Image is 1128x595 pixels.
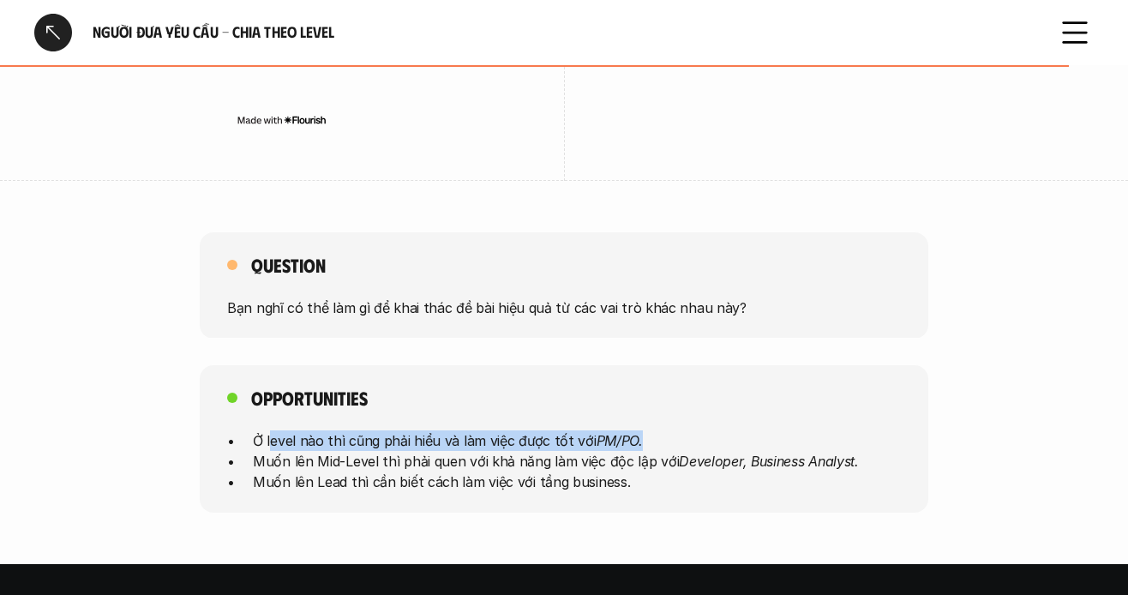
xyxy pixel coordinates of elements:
[227,297,901,317] p: Bạn nghĩ có thể làm gì để khai thác đề bài hiệu quả từ các vai trò khác nhau này?
[251,386,368,410] h5: Opportunities
[237,113,327,127] img: Made with Flourish
[597,432,643,449] em: PM/PO.
[253,472,901,492] p: Muốn lên Lead thì cần biết cách làm việc với tầng business.
[253,451,901,472] p: Muốn lên Mid-Level thì phải quen với khả năng làm việc độc lập với
[679,453,859,470] em: Developer, Business Analyst.
[93,22,1035,42] h6: Người đưa yêu cầu - Chia theo Level
[253,430,901,451] p: Ở level nào thì cũng phải hiểu và làm việc được tốt với
[251,253,326,277] h5: Question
